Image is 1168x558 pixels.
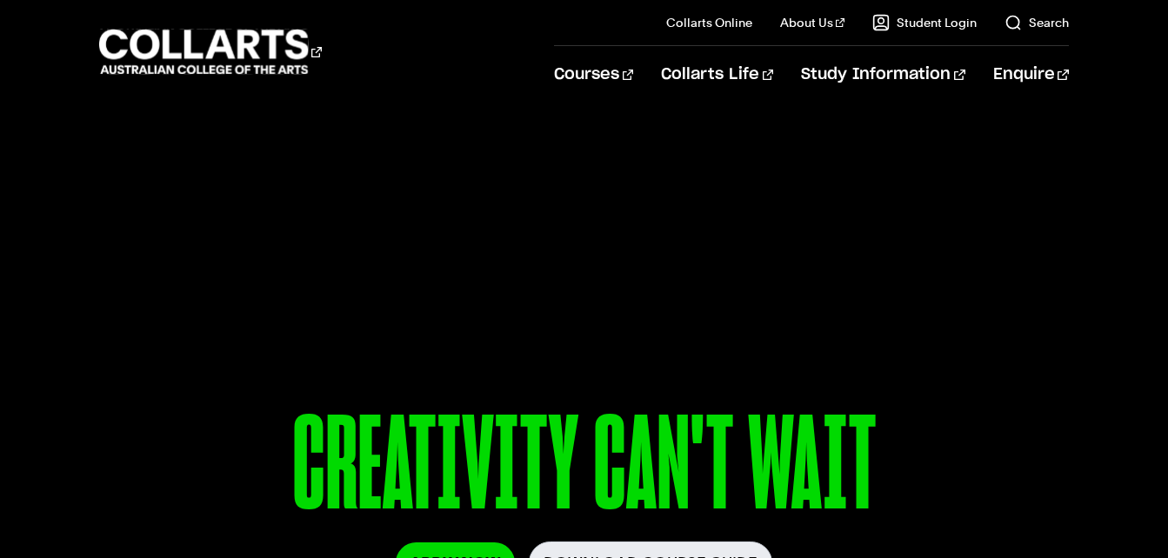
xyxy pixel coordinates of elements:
p: CREATIVITY CAN'T WAIT [99,398,1069,541]
a: Student Login [872,14,977,31]
a: About Us [780,14,844,31]
a: Collarts Life [661,46,773,103]
a: Study Information [801,46,964,103]
a: Courses [554,46,633,103]
a: Collarts Online [666,14,752,31]
a: Search [1004,14,1069,31]
div: Go to homepage [99,27,322,76]
a: Enquire [993,46,1069,103]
